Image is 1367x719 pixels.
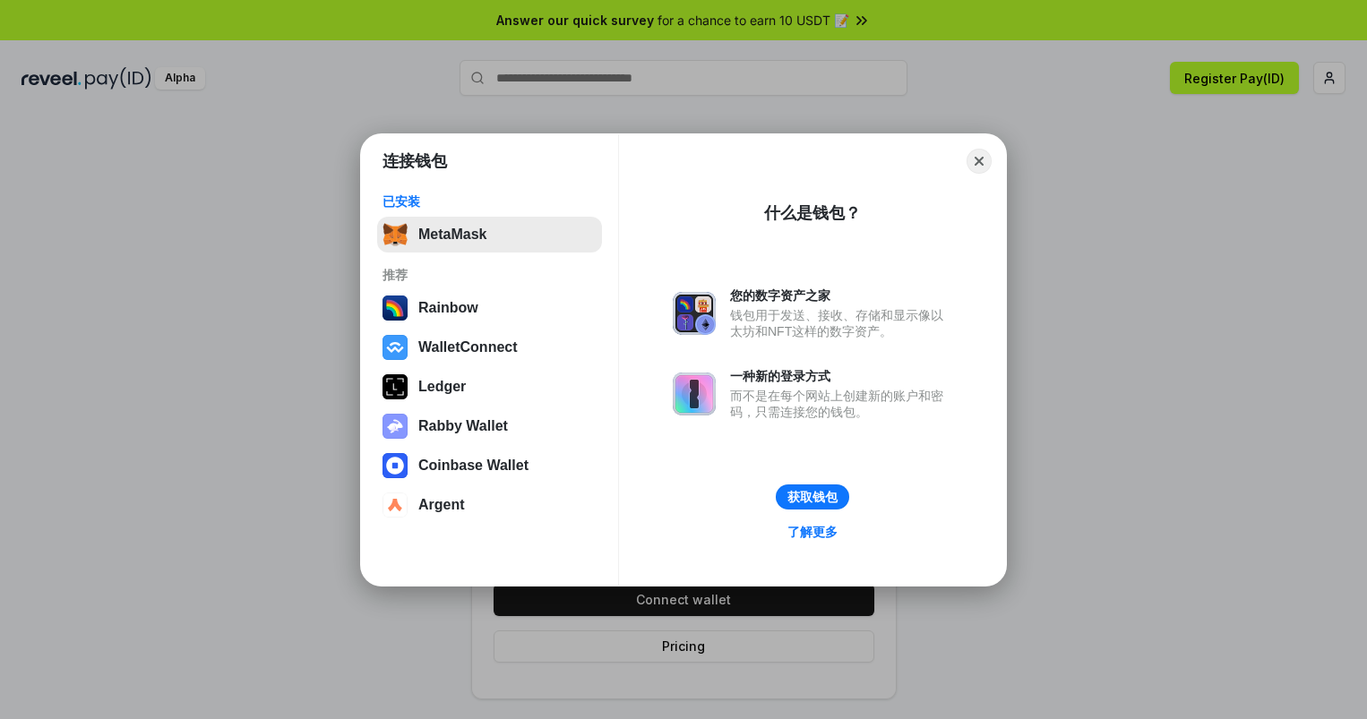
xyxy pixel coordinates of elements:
div: 什么是钱包？ [764,202,861,224]
div: 已安装 [383,193,597,210]
img: svg+xml,%3Csvg%20xmlns%3D%22http%3A%2F%2Fwww.w3.org%2F2000%2Fsvg%22%20width%3D%2228%22%20height%3... [383,374,408,399]
div: Argent [418,497,465,513]
a: 了解更多 [777,520,848,544]
div: Coinbase Wallet [418,458,529,474]
img: svg+xml,%3Csvg%20width%3D%2228%22%20height%3D%2228%22%20viewBox%3D%220%200%2028%2028%22%20fill%3D... [383,492,408,518]
div: 而不是在每个网站上创建新的账户和密码，只需连接您的钱包。 [730,388,952,420]
div: WalletConnect [418,339,518,355]
button: Rabby Wallet [377,408,602,444]
div: 获取钱包 [787,489,838,505]
div: 推荐 [383,267,597,283]
div: 您的数字资产之家 [730,287,952,304]
div: Ledger [418,379,466,395]
img: svg+xml,%3Csvg%20fill%3D%22none%22%20height%3D%2233%22%20viewBox%3D%220%200%2035%2033%22%20width%... [383,222,408,247]
div: MetaMask [418,227,486,243]
h1: 连接钱包 [383,150,447,172]
img: svg+xml,%3Csvg%20xmlns%3D%22http%3A%2F%2Fwww.w3.org%2F2000%2Fsvg%22%20fill%3D%22none%22%20viewBox... [673,372,716,415]
div: 了解更多 [787,524,838,540]
div: Rainbow [418,300,478,316]
div: 钱包用于发送、接收、存储和显示像以太坊和NFT这样的数字资产。 [730,307,952,339]
img: svg+xml,%3Csvg%20width%3D%2228%22%20height%3D%2228%22%20viewBox%3D%220%200%2028%2028%22%20fill%3D... [383,453,408,478]
button: Rainbow [377,290,602,326]
button: 获取钱包 [776,484,849,509]
button: Ledger [377,369,602,405]
button: Coinbase Wallet [377,448,602,484]
button: Argent [377,487,602,523]
img: svg+xml,%3Csvg%20width%3D%22120%22%20height%3D%22120%22%20viewBox%3D%220%200%20120%20120%22%20fil... [383,295,408,321]
img: svg+xml,%3Csvg%20xmlns%3D%22http%3A%2F%2Fwww.w3.org%2F2000%2Fsvg%22%20fill%3D%22none%22%20viewBox... [673,292,716,335]
button: MetaMask [377,217,602,253]
div: Rabby Wallet [418,418,508,434]
button: WalletConnect [377,330,602,365]
img: svg+xml,%3Csvg%20xmlns%3D%22http%3A%2F%2Fwww.w3.org%2F2000%2Fsvg%22%20fill%3D%22none%22%20viewBox... [383,414,408,439]
div: 一种新的登录方式 [730,368,952,384]
img: svg+xml,%3Csvg%20width%3D%2228%22%20height%3D%2228%22%20viewBox%3D%220%200%2028%2028%22%20fill%3D... [383,335,408,360]
button: Close [967,149,992,174]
